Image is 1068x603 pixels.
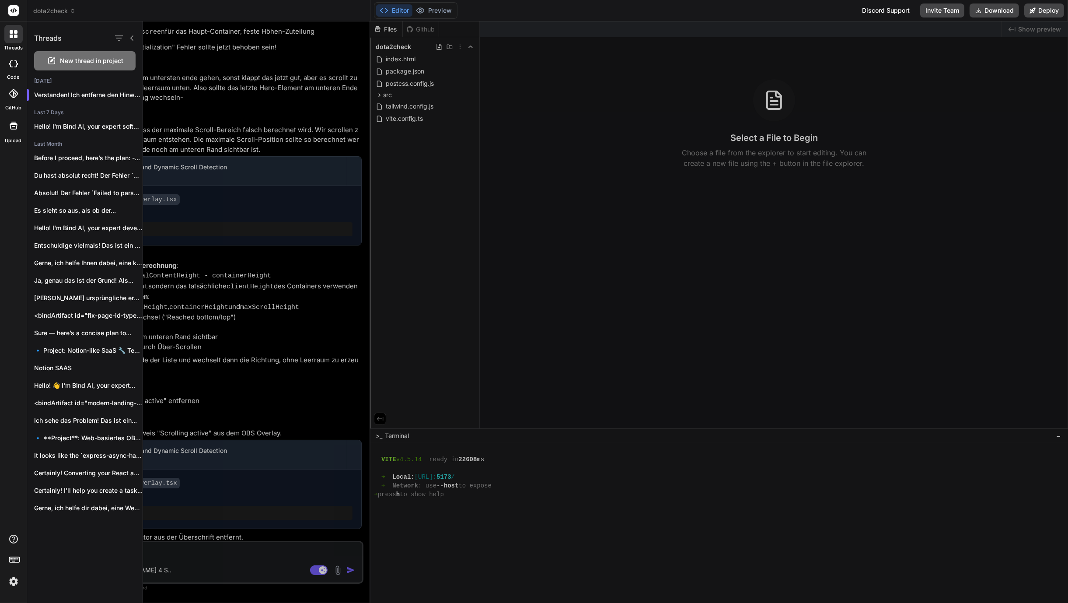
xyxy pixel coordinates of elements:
button: Deploy [1024,4,1064,18]
p: Du hast absolut recht! Der Fehler `ReactServerComponentsError`... [34,171,143,180]
p: 🔹 Project: Notion-like SaaS 🔧 Tech Stack:... [34,346,143,355]
button: Download [970,4,1019,18]
label: code [7,74,20,81]
button: Editor [376,4,412,17]
p: Notion SAAS [34,364,143,372]
p: Certainly! I'll help you create a task... [34,486,143,495]
p: Ja, genau das ist der Grund! Als... [34,276,143,285]
h1: Threads [34,33,62,43]
p: Verstanden! Ich entferne den Hinweis "Scrolling active"... [34,91,143,99]
p: Entschuldige vielmals! Das ist ein klarer Syntaxfehler,... [34,241,143,250]
h2: Last Month [27,140,143,147]
span: New thread in project [60,56,124,65]
p: Ich sehe das Problem! Das ist ein... [34,416,143,425]
label: Upload [5,137,22,144]
button: Invite Team [920,4,964,18]
p: Certainly! Converting your React application to a... [34,469,143,477]
p: Before I proceed, here’s the plan: -... [34,154,143,162]
p: Sure — here’s a concise plan to... [34,329,143,337]
p: Hello! 👋 I'm Bind AI, your expert... [34,381,143,390]
p: [PERSON_NAME] ursprüngliche erste Anfrage in diesem Chat... [34,294,143,302]
p: <bindArtifact id="fix-page-id-type-error" title="Fix Type Error in app/page/[id]/page.tsx">... [34,311,143,320]
p: 🔹 **Project**: Web-basiertes OBS (Streaming Studio) 🔧... [34,434,143,442]
p: Hello! I'm Bind AI, your expert software... [34,122,143,131]
p: Absolut! Der Fehler `Failed to parse URL`... [34,189,143,197]
img: settings [6,574,21,589]
label: threads [4,44,23,52]
label: GitHub [5,104,21,112]
p: It looks like the `express-async-handler` package was... [34,451,143,460]
p: Gerne, ich helfe dir dabei, eine Web-App... [34,504,143,512]
h2: Last 7 Days [27,109,143,116]
div: Discord Support [857,4,915,18]
h2: [DATE] [27,77,143,84]
p: Es sieht so aus, als ob der... [34,206,143,215]
button: Preview [412,4,455,17]
span: dota2check [33,7,76,15]
p: Hello! I'm Bind AI, your expert development... [34,224,143,232]
p: <bindArtifact id="modern-landing-page" title="Modern Landing Page"> <bindAction type="file"... [34,399,143,407]
p: Gerne, ich helfe Ihnen dabei, eine kleine... [34,259,143,267]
